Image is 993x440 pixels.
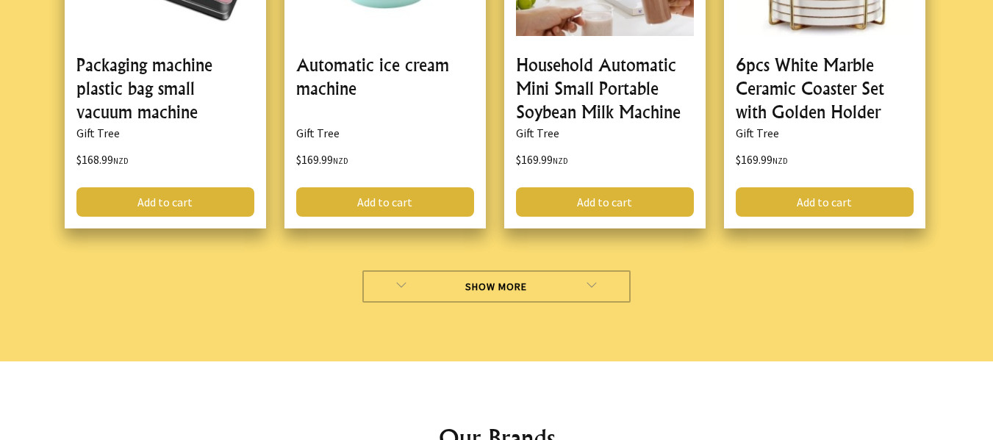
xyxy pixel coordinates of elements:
[516,187,694,217] a: Add to cart
[296,187,474,217] a: Add to cart
[362,270,631,303] a: Show More
[76,187,254,217] a: Add to cart
[736,187,914,217] a: Add to cart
